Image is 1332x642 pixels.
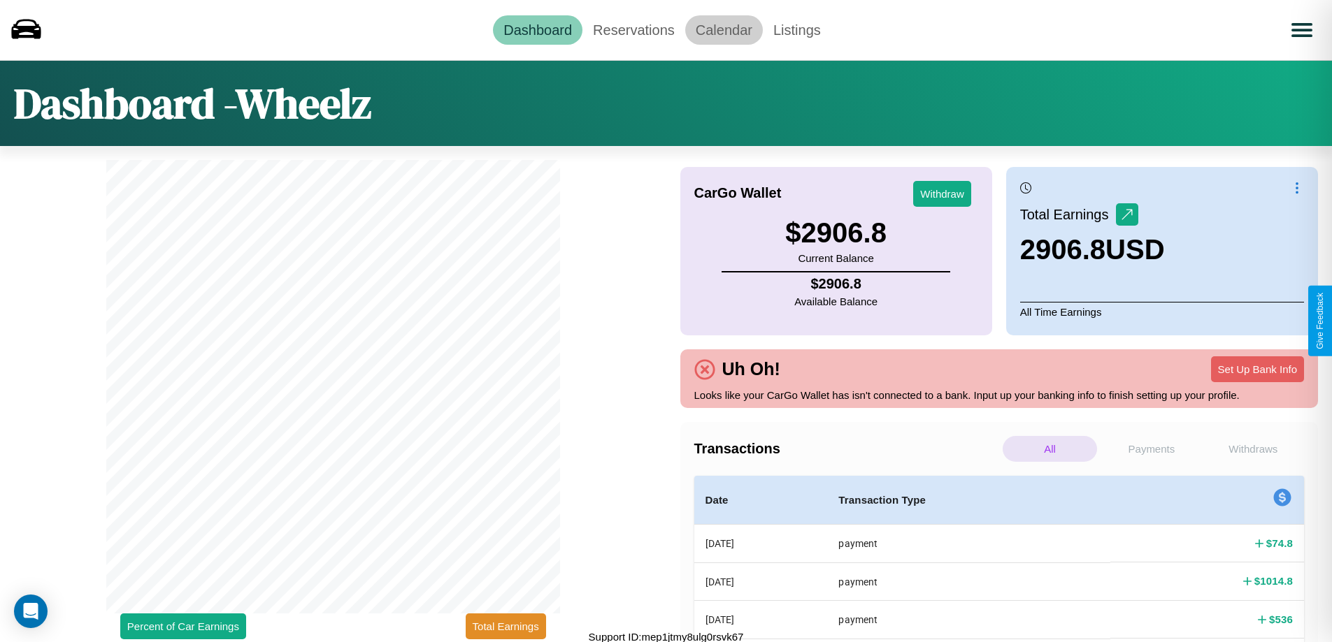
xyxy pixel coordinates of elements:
[14,75,371,132] h1: Dashboard - Wheelz
[1282,10,1322,50] button: Open menu
[763,15,831,45] a: Listings
[827,525,1110,563] th: payment
[1266,536,1293,550] h4: $ 74.8
[582,15,685,45] a: Reservations
[1020,234,1165,265] h3: 2906.8 USD
[694,441,999,457] h4: Transactions
[1315,293,1325,349] div: Give Feedback
[1003,436,1097,462] p: All
[1269,612,1293,627] h4: $ 536
[838,492,1099,509] h4: Transaction Type
[827,601,1110,639] th: payment
[685,15,763,45] a: Calendar
[1211,356,1304,382] button: Set Up Bank Info
[827,562,1110,600] th: payment
[1206,436,1301,462] p: Withdraws
[694,386,1305,404] p: Looks like your CarGo Wallet has isn't connected to a bank. Input up your banking info to finish ...
[913,181,971,207] button: Withdraw
[706,492,817,509] h4: Date
[1254,574,1293,588] h4: $ 1014.8
[466,613,546,639] button: Total Earnings
[694,601,828,639] th: [DATE]
[694,562,828,600] th: [DATE]
[694,185,782,201] h4: CarGo Wallet
[794,292,878,311] p: Available Balance
[1020,202,1116,227] p: Total Earnings
[715,359,787,379] h4: Uh Oh!
[1104,436,1198,462] p: Payments
[120,613,246,639] button: Percent of Car Earnings
[1020,302,1304,321] p: All Time Earnings
[794,276,878,292] h4: $ 2906.8
[785,217,887,249] h3: $ 2906.8
[14,594,48,628] div: Open Intercom Messenger
[493,15,582,45] a: Dashboard
[694,525,828,563] th: [DATE]
[785,249,887,268] p: Current Balance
